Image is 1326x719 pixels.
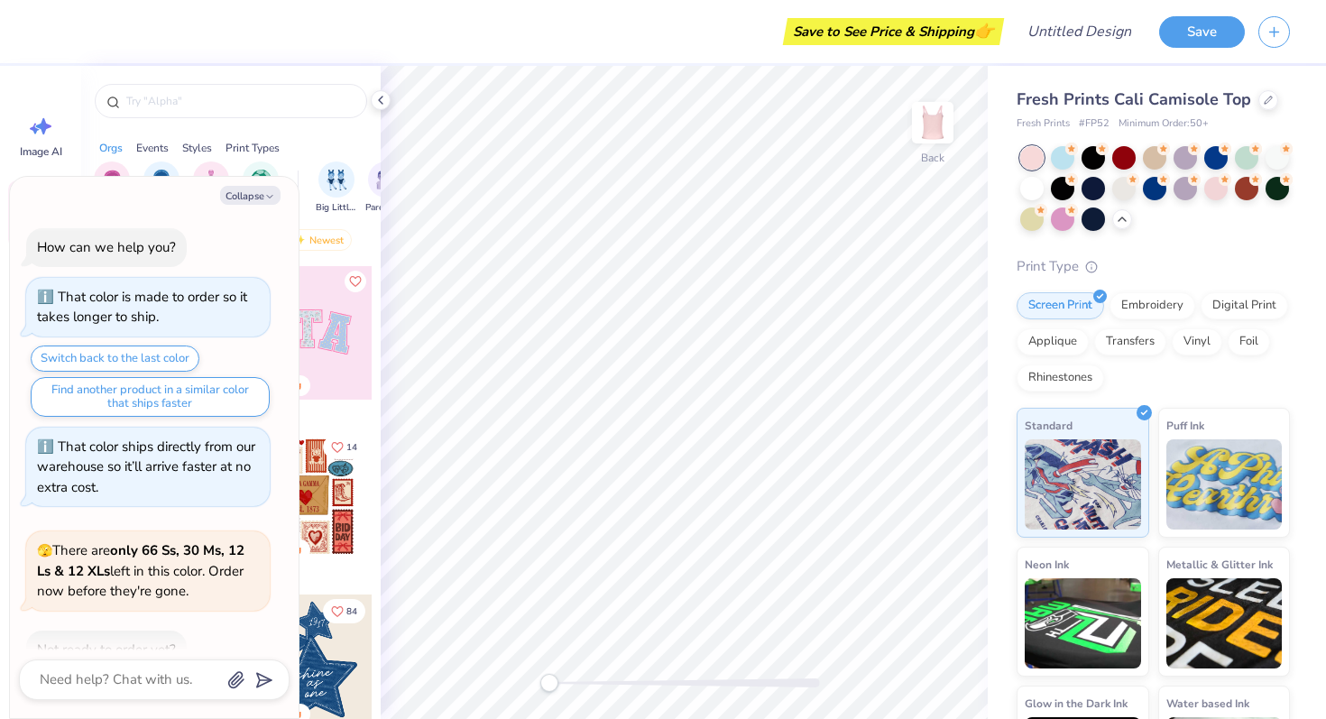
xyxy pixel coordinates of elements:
[323,599,365,623] button: Like
[182,140,212,156] div: Styles
[102,170,123,190] img: Sorority Image
[1017,328,1089,355] div: Applique
[193,161,229,215] button: filter button
[1166,694,1249,713] span: Water based Ink
[37,641,176,659] div: Not ready to order yet?
[31,377,270,417] button: Find another product in a similar color that ships faster
[921,150,944,166] div: Back
[20,144,62,159] span: Image AI
[1017,292,1104,319] div: Screen Print
[1166,578,1283,668] img: Metallic & Glitter Ink
[142,161,182,215] div: filter for Fraternity
[124,92,355,110] input: Try "Alpha"
[94,161,130,215] button: filter button
[226,140,280,156] div: Print Types
[540,674,558,692] div: Accessibility label
[346,607,357,616] span: 84
[1166,416,1204,435] span: Puff Ink
[316,161,357,215] button: filter button
[37,438,255,496] div: That color ships directly from our warehouse so it’ll arrive faster at no extra cost.
[201,170,221,190] img: Club Image
[193,161,229,215] div: filter for Club
[1025,439,1141,530] img: Standard
[1166,555,1273,574] span: Metallic & Glitter Ink
[365,161,407,215] div: filter for Parent's Weekend
[974,20,994,41] span: 👉
[316,161,357,215] div: filter for Big Little Reveal
[243,161,279,215] div: filter for Sports
[365,161,407,215] button: filter button
[99,140,123,156] div: Orgs
[37,288,247,327] div: That color is made to order so it takes longer to ship.
[346,443,357,452] span: 14
[1017,116,1070,132] span: Fresh Prints
[283,229,352,251] div: Newest
[316,201,357,215] span: Big Little Reveal
[37,542,52,559] span: 🫣
[1119,116,1209,132] span: Minimum Order: 50 +
[915,105,951,141] img: Back
[251,170,272,190] img: Sports Image
[327,170,346,190] img: Big Little Reveal Image
[1017,364,1104,392] div: Rhinestones
[37,238,176,256] div: How can we help you?
[37,541,244,580] strong: only 66 Ss, 30 Ms, 12 Ls & 12 XLs
[1201,292,1288,319] div: Digital Print
[345,271,366,292] button: Like
[1017,256,1290,277] div: Print Type
[1025,416,1073,435] span: Standard
[1166,439,1283,530] img: Puff Ink
[1110,292,1195,319] div: Embroidery
[376,170,397,190] img: Parent's Weekend Image
[243,161,279,215] button: filter button
[787,18,999,45] div: Save to See Price & Shipping
[1025,555,1069,574] span: Neon Ink
[1228,328,1270,355] div: Foil
[1094,328,1166,355] div: Transfers
[1079,116,1110,132] span: # FP52
[1017,88,1251,110] span: Fresh Prints Cali Camisole Top
[365,201,407,215] span: Parent's Weekend
[37,541,244,600] span: There are left in this color. Order now before they're gone.
[323,435,365,459] button: Like
[220,186,281,205] button: Collapse
[152,170,171,190] img: Fraternity Image
[1172,328,1222,355] div: Vinyl
[142,161,182,215] button: filter button
[1013,14,1146,50] input: Untitled Design
[31,346,199,372] button: Switch back to the last color
[94,161,130,215] div: filter for Sorority
[1025,694,1128,713] span: Glow in the Dark Ink
[1159,16,1245,48] button: Save
[1025,578,1141,668] img: Neon Ink
[136,140,169,156] div: Events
